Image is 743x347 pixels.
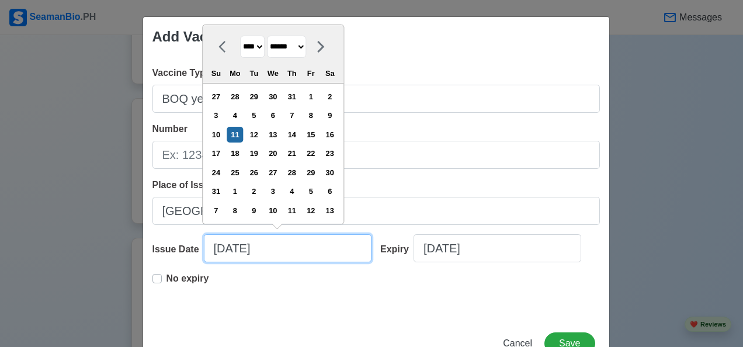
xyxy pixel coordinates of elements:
div: Choose Sunday, September 7th, 2025 [208,203,224,218]
div: Choose Sunday, July 27th, 2025 [208,89,224,105]
p: No expiry [166,272,209,286]
div: Choose Tuesday, September 9th, 2025 [246,203,262,218]
div: Choose Saturday, September 13th, 2025 [322,203,338,218]
div: Choose Thursday, September 4th, 2025 [284,183,300,199]
span: Place of Issue [152,180,215,190]
div: month 2025-08 [206,87,339,220]
div: Choose Thursday, August 7th, 2025 [284,107,300,123]
div: Choose Tuesday, August 26th, 2025 [246,165,262,181]
div: Choose Saturday, August 30th, 2025 [322,165,338,181]
div: Issue Date [152,242,204,256]
div: Choose Monday, July 28th, 2025 [227,89,243,105]
input: Ex: Sinovac 1st Dose [152,85,600,113]
div: Choose Sunday, August 10th, 2025 [208,127,224,143]
div: Choose Sunday, August 3rd, 2025 [208,107,224,123]
div: Mo [227,65,243,81]
div: Sa [322,65,338,81]
div: Su [208,65,224,81]
div: We [265,65,281,81]
div: Choose Monday, August 25th, 2025 [227,165,243,181]
div: Choose Thursday, July 31st, 2025 [284,89,300,105]
div: Choose Tuesday, August 12th, 2025 [246,127,262,143]
div: Choose Wednesday, July 30th, 2025 [265,89,281,105]
div: Choose Friday, September 12th, 2025 [303,203,319,218]
div: Choose Monday, September 1st, 2025 [227,183,243,199]
div: Choose Wednesday, August 27th, 2025 [265,165,281,181]
div: Fr [303,65,319,81]
div: Choose Thursday, August 28th, 2025 [284,165,300,181]
div: Choose Monday, August 11th, 2025 [227,127,243,143]
div: Choose Friday, August 29th, 2025 [303,165,319,181]
div: Choose Monday, August 4th, 2025 [227,107,243,123]
div: Choose Thursday, September 11th, 2025 [284,203,300,218]
div: Tu [246,65,262,81]
div: Th [284,65,300,81]
div: Choose Sunday, August 17th, 2025 [208,145,224,161]
input: Ex: 1234567890 [152,141,600,169]
div: Choose Friday, August 1st, 2025 [303,89,319,105]
div: Choose Wednesday, September 3rd, 2025 [265,183,281,199]
div: Choose Tuesday, September 2nd, 2025 [246,183,262,199]
div: Choose Monday, September 8th, 2025 [227,203,243,218]
div: Choose Sunday, August 24th, 2025 [208,165,224,181]
div: Choose Friday, August 8th, 2025 [303,107,319,123]
div: Choose Saturday, August 23rd, 2025 [322,145,338,161]
div: Add Vaccination Record [152,26,314,47]
div: Choose Wednesday, September 10th, 2025 [265,203,281,218]
div: Choose Friday, August 22nd, 2025 [303,145,319,161]
div: Choose Friday, August 15th, 2025 [303,127,319,143]
div: Choose Tuesday, August 19th, 2025 [246,145,262,161]
div: Choose Thursday, August 14th, 2025 [284,127,300,143]
div: Choose Tuesday, July 29th, 2025 [246,89,262,105]
div: Choose Tuesday, August 5th, 2025 [246,107,262,123]
div: Choose Sunday, August 31st, 2025 [208,183,224,199]
span: Vaccine Type [152,68,211,78]
div: Choose Saturday, August 2nd, 2025 [322,89,338,105]
div: Expiry [380,242,414,256]
span: Number [152,124,188,134]
div: Choose Saturday, August 16th, 2025 [322,127,338,143]
div: Choose Wednesday, August 20th, 2025 [265,145,281,161]
div: Choose Wednesday, August 13th, 2025 [265,127,281,143]
input: Ex: Manila [152,197,600,225]
div: Choose Wednesday, August 6th, 2025 [265,107,281,123]
div: Choose Monday, August 18th, 2025 [227,145,243,161]
div: Choose Thursday, August 21st, 2025 [284,145,300,161]
div: Choose Friday, September 5th, 2025 [303,183,319,199]
div: Choose Saturday, September 6th, 2025 [322,183,338,199]
div: Choose Saturday, August 9th, 2025 [322,107,338,123]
